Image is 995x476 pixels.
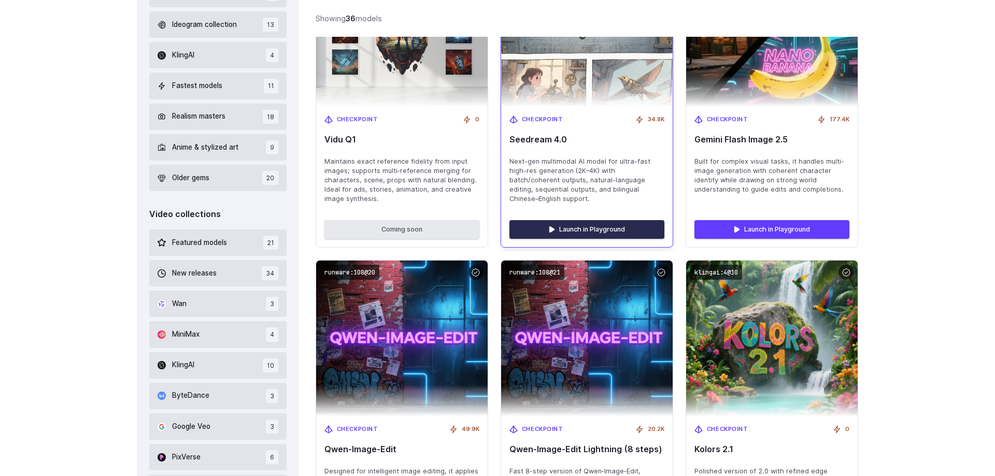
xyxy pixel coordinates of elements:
img: Qwen‑Image‑Edit Lightning (8 steps) [501,261,673,416]
a: Launch in Playground [694,220,849,239]
span: 0 [845,425,849,434]
button: Featured models 21 [149,229,287,256]
img: Qwen‑Image‑Edit [316,261,488,416]
span: 6 [266,450,278,464]
span: Checkpoint [707,115,748,124]
button: Coming soon [324,220,479,239]
span: Kolors 2.1 [694,444,849,454]
button: ByteDance 3 [149,383,287,409]
span: KlingAI [172,50,194,61]
span: 11 [264,79,278,93]
span: 177.4K [830,115,849,124]
span: 9 [266,140,278,154]
span: Checkpoint [707,425,748,434]
span: Gemini Flash Image 2.5 [694,135,849,145]
button: New releases 34 [149,260,287,286]
div: Showing models [316,12,382,24]
span: New releases [172,268,217,279]
span: Checkpoint [522,115,563,124]
span: 4 [266,48,278,62]
strong: 36 [346,14,356,23]
span: Qwen‑Image‑Edit [324,444,479,454]
span: Checkpoint [522,425,563,434]
button: Fastest models 11 [149,73,287,99]
button: Realism masters 18 [149,104,287,130]
span: 34.8K [648,115,664,124]
button: KlingAI 10 [149,352,287,379]
span: 20.2K [648,425,664,434]
span: MiniMax [172,329,200,340]
span: 49.9K [462,425,479,434]
button: Wan 3 [149,291,287,317]
a: Launch in Playground [509,220,664,239]
span: Checkpoint [337,115,378,124]
code: klingai:4@10 [690,265,742,280]
span: Seedream 4.0 [509,135,664,145]
span: Realism masters [172,111,225,122]
span: Featured models [172,237,227,249]
button: KlingAI 4 [149,42,287,68]
span: 20 [262,171,278,185]
span: Qwen‑Image‑Edit Lightning (8 steps) [509,444,664,454]
button: Google Veo 3 [149,413,287,440]
img: Kolors 2.1 [686,261,858,416]
span: 0 [475,115,479,124]
code: runware:108@21 [505,265,564,280]
span: Wan [172,298,187,310]
span: 18 [263,110,278,124]
button: Older gems 20 [149,165,287,191]
span: 3 [266,420,278,434]
code: runware:108@20 [320,265,379,280]
span: Google Veo [172,421,210,432]
span: ByteDance [172,390,209,401]
span: KlingAI [172,359,194,371]
span: Fastest models [172,80,222,92]
button: Ideogram collection 13 [149,11,287,38]
span: 4 [266,327,278,341]
span: PixVerse [172,452,201,463]
button: MiniMax 4 [149,321,287,348]
span: 3 [266,389,278,403]
span: Anime & stylized art [172,142,238,153]
span: 3 [266,297,278,311]
span: Ideogram collection [172,19,237,31]
span: 21 [263,236,278,250]
span: Older gems [172,172,209,184]
span: 10 [263,358,278,372]
span: Next-gen multimodal AI model for ultra-fast high-res generation (2K–4K) with batch/coherent outpu... [509,157,664,204]
span: 34 [262,266,278,280]
div: Video collections [149,208,287,221]
span: Vidu Q1 [324,135,479,145]
button: PixVerse 6 [149,444,287,470]
button: Anime & stylized art 9 [149,134,287,161]
span: Checkpoint [337,425,378,434]
span: Maintains exact reference fidelity from input images; supports multi‑reference merging for charac... [324,157,479,204]
span: Built for complex visual tasks, it handles multi-image generation with coherent character identit... [694,157,849,194]
span: 13 [263,18,278,32]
